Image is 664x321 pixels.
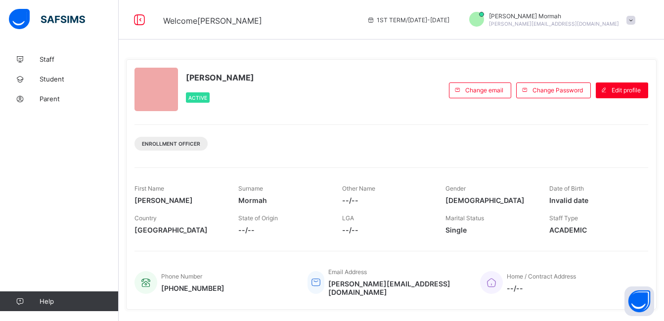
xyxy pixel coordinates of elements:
[142,141,200,147] span: Enrollment Officer
[342,185,375,192] span: Other Name
[465,86,503,94] span: Change email
[40,95,119,103] span: Parent
[328,268,367,276] span: Email Address
[532,86,583,94] span: Change Password
[9,9,85,30] img: safsims
[161,284,224,292] span: [PHONE_NUMBER]
[612,86,641,94] span: Edit profile
[40,75,119,83] span: Student
[161,273,202,280] span: Phone Number
[549,226,638,234] span: ACADEMIC
[445,214,484,222] span: Marital Status
[134,226,223,234] span: [GEOGRAPHIC_DATA]
[367,16,449,24] span: session/term information
[188,95,207,101] span: Active
[134,185,164,192] span: First Name
[238,214,278,222] span: State of Origin
[459,12,640,28] div: IfeomaMormah
[507,273,576,280] span: Home / Contract Address
[238,226,327,234] span: --/--
[489,21,619,27] span: [PERSON_NAME][EMAIL_ADDRESS][DOMAIN_NAME]
[134,196,223,204] span: [PERSON_NAME]
[342,214,354,222] span: LGA
[549,214,578,222] span: Staff Type
[342,226,431,234] span: --/--
[489,12,619,20] span: [PERSON_NAME] Mormah
[40,55,119,63] span: Staff
[549,196,638,204] span: Invalid date
[40,297,118,305] span: Help
[445,196,534,204] span: [DEMOGRAPHIC_DATA]
[549,185,584,192] span: Date of Birth
[342,196,431,204] span: --/--
[507,284,576,292] span: --/--
[163,16,262,26] span: Welcome [PERSON_NAME]
[186,73,254,82] span: [PERSON_NAME]
[238,196,327,204] span: Mormah
[238,185,263,192] span: Surname
[134,214,157,222] span: Country
[624,286,654,316] button: Open asap
[445,226,534,234] span: Single
[445,185,466,192] span: Gender
[328,280,465,296] span: [PERSON_NAME][EMAIL_ADDRESS][DOMAIN_NAME]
